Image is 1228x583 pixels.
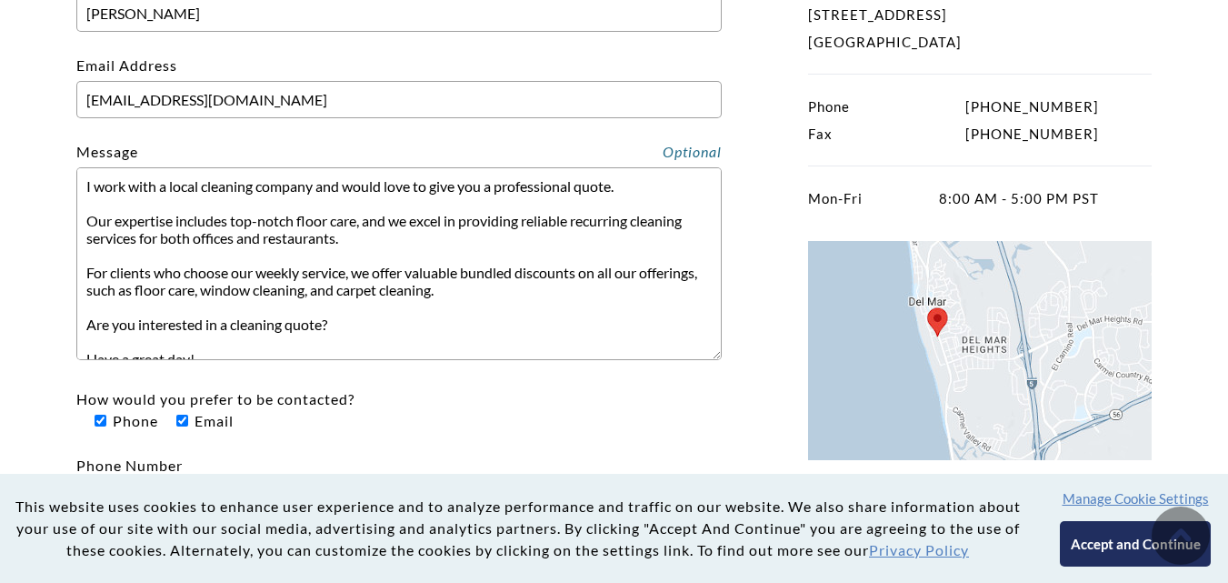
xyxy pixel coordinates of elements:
span: Phone [109,412,158,429]
label: Email Address [76,56,722,108]
button: Manage Cookie Settings [1063,490,1209,507]
label: Message [76,143,138,160]
p: [PHONE_NUMBER] [808,120,1099,147]
p: [STREET_ADDRESS] [GEOGRAPHIC_DATA] [808,1,1099,55]
span: Fax [808,120,833,147]
img: Locate Weatherly on Google Maps. [808,241,1152,460]
span: Email [191,412,234,429]
input: How would you prefer to be contacted? PhoneEmail [95,415,106,427]
input: Email Address [76,81,722,118]
p: 8:00 AM - 5:00 PM PST [808,185,1099,212]
input: How would you prefer to be contacted? PhoneEmail [176,415,188,427]
p: This website uses cookies to enhance user experience and to analyze performance and traffic on ou... [15,496,1021,561]
a: Privacy Policy [869,541,969,558]
label: Phone Number [76,457,722,508]
label: How would you prefer to be contacted? [76,390,354,429]
span: Phone [808,93,850,120]
button: Accept and Continue [1060,521,1210,567]
p: [PHONE_NUMBER] [808,93,1099,120]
